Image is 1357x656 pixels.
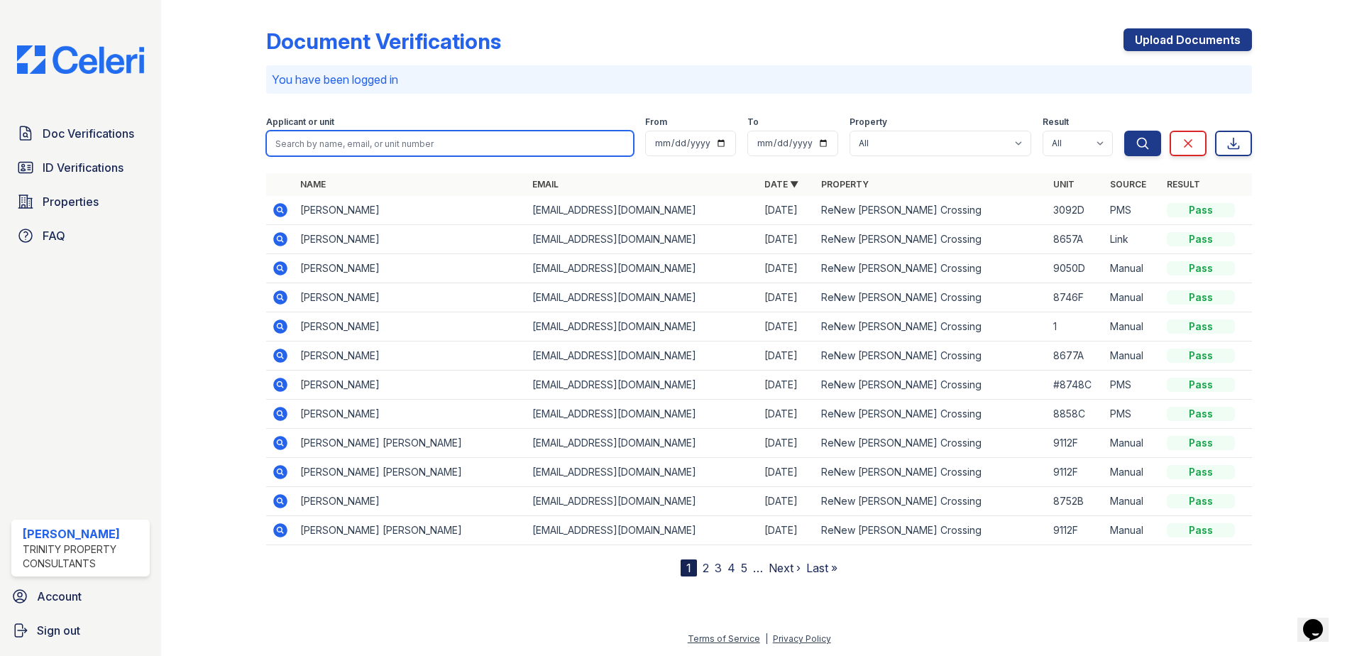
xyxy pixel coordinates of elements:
[759,254,815,283] td: [DATE]
[753,559,763,576] span: …
[773,633,831,644] a: Privacy Policy
[1167,290,1235,305] div: Pass
[295,400,527,429] td: [PERSON_NAME]
[1104,400,1161,429] td: PMS
[295,312,527,341] td: [PERSON_NAME]
[815,487,1048,516] td: ReNew [PERSON_NAME] Crossing
[764,179,798,190] a: Date ▼
[715,561,722,575] a: 3
[527,283,759,312] td: [EMAIL_ADDRESS][DOMAIN_NAME]
[37,588,82,605] span: Account
[815,516,1048,545] td: ReNew [PERSON_NAME] Crossing
[747,116,759,128] label: To
[272,71,1246,88] p: You have been logged in
[11,119,150,148] a: Doc Verifications
[527,196,759,225] td: [EMAIL_ADDRESS][DOMAIN_NAME]
[815,254,1048,283] td: ReNew [PERSON_NAME] Crossing
[1123,28,1252,51] a: Upload Documents
[295,341,527,371] td: [PERSON_NAME]
[23,542,144,571] div: Trinity Property Consultants
[527,458,759,487] td: [EMAIL_ADDRESS][DOMAIN_NAME]
[1043,116,1069,128] label: Result
[23,525,144,542] div: [PERSON_NAME]
[815,312,1048,341] td: ReNew [PERSON_NAME] Crossing
[300,179,326,190] a: Name
[1104,341,1161,371] td: Manual
[759,341,815,371] td: [DATE]
[727,561,735,575] a: 4
[527,516,759,545] td: [EMAIL_ADDRESS][DOMAIN_NAME]
[1167,465,1235,479] div: Pass
[1167,494,1235,508] div: Pass
[295,196,527,225] td: [PERSON_NAME]
[815,429,1048,458] td: ReNew [PERSON_NAME] Crossing
[295,429,527,458] td: [PERSON_NAME] [PERSON_NAME]
[1104,196,1161,225] td: PMS
[1104,254,1161,283] td: Manual
[815,283,1048,312] td: ReNew [PERSON_NAME] Crossing
[295,458,527,487] td: [PERSON_NAME] [PERSON_NAME]
[1110,179,1146,190] a: Source
[295,516,527,545] td: [PERSON_NAME] [PERSON_NAME]
[759,283,815,312] td: [DATE]
[821,179,869,190] a: Property
[1048,516,1104,545] td: 9112F
[815,341,1048,371] td: ReNew [PERSON_NAME] Crossing
[1048,341,1104,371] td: 8677A
[6,616,155,645] a: Sign out
[43,159,123,176] span: ID Verifications
[759,371,815,400] td: [DATE]
[759,225,815,254] td: [DATE]
[1104,429,1161,458] td: Manual
[1048,429,1104,458] td: 9112F
[527,341,759,371] td: [EMAIL_ADDRESS][DOMAIN_NAME]
[815,458,1048,487] td: ReNew [PERSON_NAME] Crossing
[295,283,527,312] td: [PERSON_NAME]
[43,227,65,244] span: FAQ
[1167,261,1235,275] div: Pass
[1048,458,1104,487] td: 9112F
[769,561,801,575] a: Next ›
[11,222,150,250] a: FAQ
[11,187,150,216] a: Properties
[527,254,759,283] td: [EMAIL_ADDRESS][DOMAIN_NAME]
[681,559,697,576] div: 1
[1048,254,1104,283] td: 9050D
[527,225,759,254] td: [EMAIL_ADDRESS][DOMAIN_NAME]
[1167,319,1235,334] div: Pass
[295,225,527,254] td: [PERSON_NAME]
[1104,225,1161,254] td: Link
[1048,371,1104,400] td: #8748C
[527,429,759,458] td: [EMAIL_ADDRESS][DOMAIN_NAME]
[1167,523,1235,537] div: Pass
[759,196,815,225] td: [DATE]
[759,487,815,516] td: [DATE]
[1104,516,1161,545] td: Manual
[1104,458,1161,487] td: Manual
[1104,371,1161,400] td: PMS
[703,561,709,575] a: 2
[688,633,760,644] a: Terms of Service
[1048,225,1104,254] td: 8657A
[759,312,815,341] td: [DATE]
[11,153,150,182] a: ID Verifications
[815,400,1048,429] td: ReNew [PERSON_NAME] Crossing
[1104,312,1161,341] td: Manual
[266,116,334,128] label: Applicant or unit
[1297,599,1343,642] iframe: chat widget
[295,487,527,516] td: [PERSON_NAME]
[1167,179,1200,190] a: Result
[1167,436,1235,450] div: Pass
[1167,232,1235,246] div: Pass
[266,131,634,156] input: Search by name, email, or unit number
[266,28,501,54] div: Document Verifications
[806,561,837,575] a: Last »
[1048,487,1104,516] td: 8752B
[1053,179,1075,190] a: Unit
[1167,203,1235,217] div: Pass
[527,400,759,429] td: [EMAIL_ADDRESS][DOMAIN_NAME]
[43,125,134,142] span: Doc Verifications
[1048,312,1104,341] td: 1
[43,193,99,210] span: Properties
[1167,407,1235,421] div: Pass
